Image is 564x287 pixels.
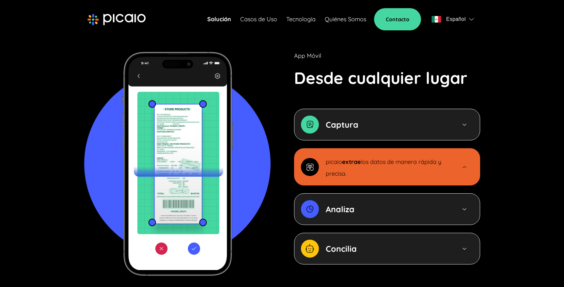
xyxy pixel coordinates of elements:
[446,15,466,24] span: Español
[374,8,421,30] a: Contacto
[240,15,277,24] a: Casos de Uso
[462,206,467,212] img: arrow-img
[469,18,474,21] img: flag
[207,15,231,24] a: Solución
[326,244,357,254] strong: Concilia
[342,158,361,166] b: extrae
[326,204,354,214] strong: Analiza
[431,16,441,23] img: flag
[429,13,477,26] button: flagEspañolflag
[462,246,467,251] img: arrow-img
[294,66,467,90] p: Desde cualquier lugar
[326,158,342,166] span: picaio
[301,240,319,258] img: dynamiccard-img
[325,15,366,24] a: Quiénes Somos
[87,14,146,25] img: picaio-logo
[286,15,316,24] a: Tecnología
[462,122,467,127] img: arrow-img
[462,164,467,170] img: arrow-img
[326,158,441,177] span: los datos de manera rápida y precisa.
[326,120,358,130] strong: Captura
[84,51,271,276] img: app-img
[301,200,319,218] img: dynamiccard-img
[301,158,319,176] img: dynamiccard-img
[294,51,321,60] p: App Móvil
[301,116,319,134] img: dynamiccard-img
